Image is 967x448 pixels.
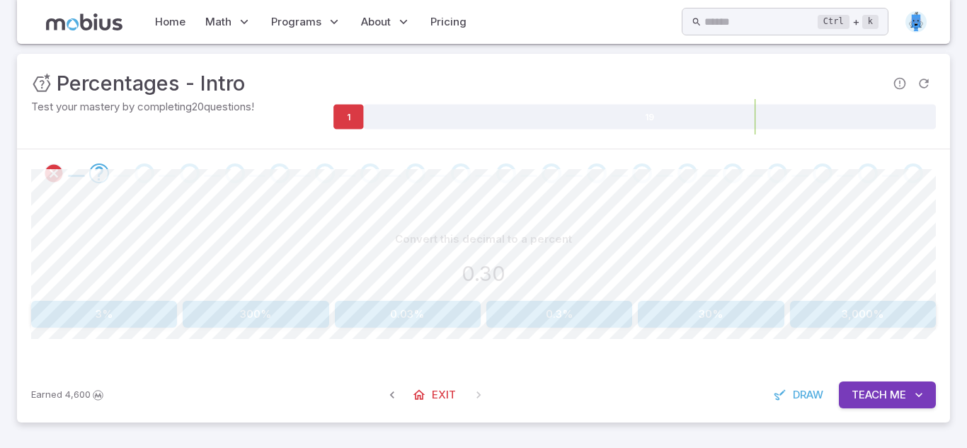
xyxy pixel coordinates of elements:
button: 0.03% [335,301,481,328]
span: Draw [793,387,823,403]
div: + [818,13,879,30]
button: TeachMe [839,381,936,408]
div: Go to the next question [496,163,516,183]
div: Go to the next question [903,163,923,183]
span: Earned [31,388,62,402]
div: Go to the next question [632,163,652,183]
img: rectangle.svg [905,11,927,33]
div: Go to the next question [677,163,697,183]
a: Pricing [426,6,471,38]
div: Go to the next question [270,163,290,183]
div: Review your answer [44,163,64,183]
button: 0.3% [486,301,632,328]
div: Go to the next question [89,163,109,183]
p: Earn Mobius dollars to buy game boosters [31,388,105,402]
div: Go to the next question [180,163,200,183]
div: Go to the next question [723,163,743,183]
div: Go to the next question [858,163,878,183]
h3: Percentages - Intro [57,68,245,99]
button: 30% [638,301,784,328]
kbd: k [862,15,879,29]
div: Go to the next question [542,163,561,183]
span: Refresh Question [912,71,936,96]
button: Draw [766,381,833,408]
span: Exit [432,387,456,403]
div: Go to the next question [767,163,787,183]
div: Go to the next question [406,163,425,183]
div: Go to the next question [813,163,832,183]
span: Report an issue with the question [888,71,912,96]
h3: 0.30 [462,258,505,289]
span: Previous Question [379,382,405,408]
div: Go to the next question [451,163,471,183]
kbd: Ctrl [818,15,849,29]
span: About [361,14,391,30]
button: 300% [183,301,328,328]
div: Go to the next question [135,163,154,183]
button: 3,000% [790,301,936,328]
div: Go to the next question [360,163,380,183]
div: Go to the next question [225,163,245,183]
a: Exit [405,381,466,408]
span: Teach [852,387,887,403]
button: 3% [31,301,177,328]
p: Convert this decimal to a percent [395,231,572,247]
span: 4,600 [65,388,91,402]
span: On Latest Question [466,382,491,408]
div: Go to the next question [315,163,335,183]
div: Go to the next question [587,163,607,183]
a: Home [151,6,190,38]
span: Math [205,14,231,30]
span: Me [890,387,906,403]
span: Programs [271,14,321,30]
p: Test your mastery by completing 20 questions! [31,99,331,115]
